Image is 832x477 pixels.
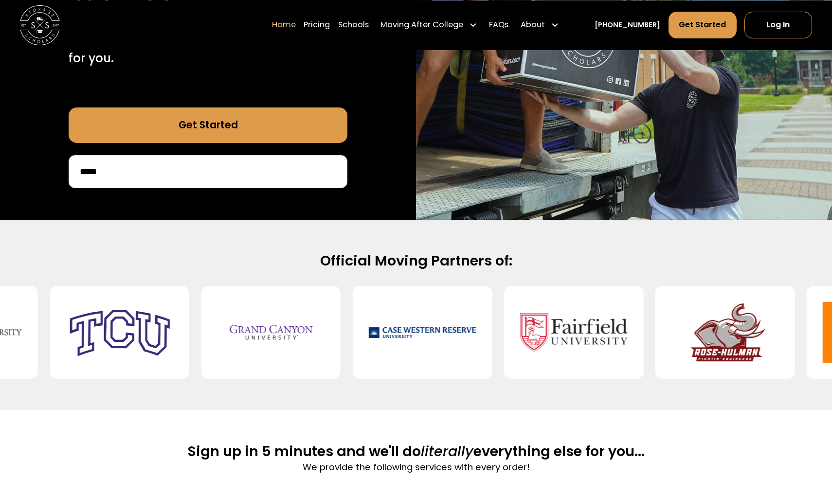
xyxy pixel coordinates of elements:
img: Fairfield University [520,294,628,371]
p: We provide the following services with every order! [188,460,645,474]
a: Schools [338,11,369,39]
h2: Sign up in 5 minutes and we'll do everything else for you... [188,442,645,460]
a: [PHONE_NUMBER] [595,19,660,30]
h2: Official Moving Partners of: [97,252,735,270]
img: Case Western Reserve University [368,294,476,371]
a: Get Started [669,12,737,38]
div: Moving After College [377,11,481,39]
a: Home [272,11,296,39]
a: Get Started [69,107,347,143]
div: About [517,11,563,39]
img: Storage Scholars main logo [20,5,60,45]
span: literally [421,442,473,461]
div: Moving After College [380,19,463,31]
a: Pricing [304,11,330,39]
a: FAQs [489,11,508,39]
a: Log In [744,12,812,38]
img: Rose-Hulman Institute of Technology [671,294,779,371]
img: Grand Canyon University (GCU) [217,294,325,371]
img: Texas Christian University (TCU) [66,294,173,371]
div: About [521,19,545,31]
